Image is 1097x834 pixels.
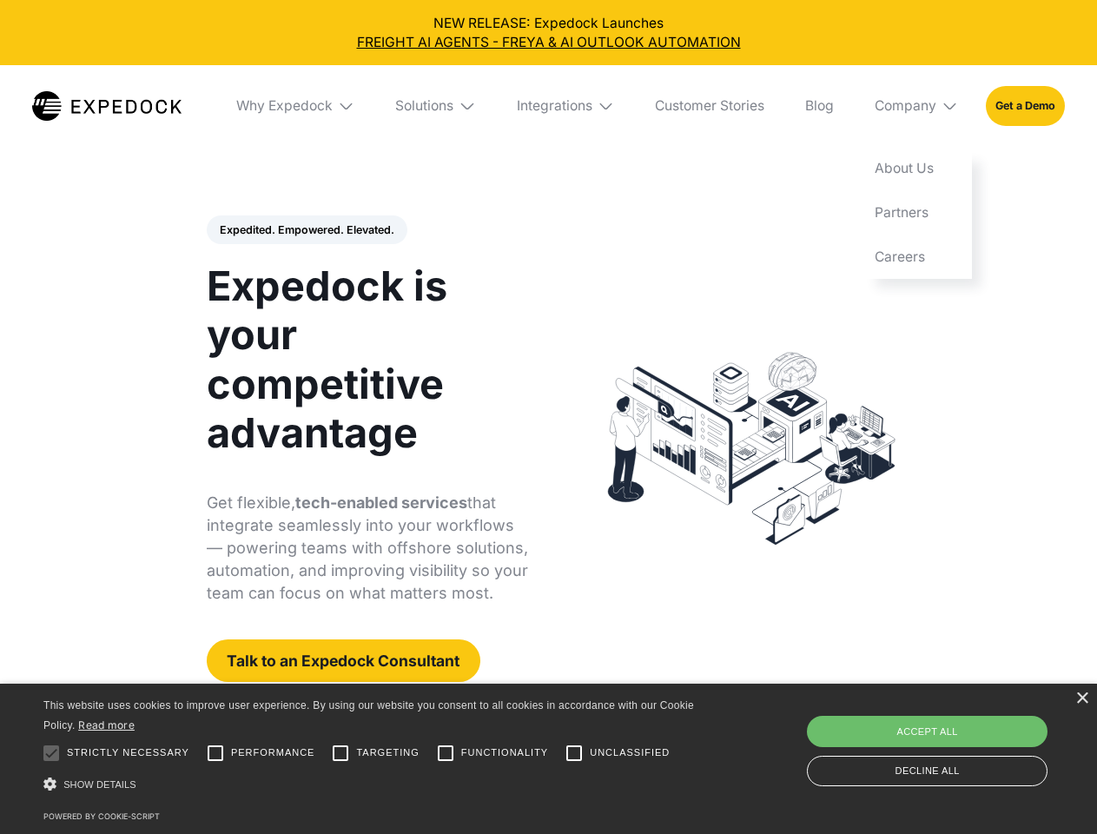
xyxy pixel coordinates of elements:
div: Show details [43,773,700,797]
nav: Company [861,147,972,279]
a: Blog [791,65,847,147]
h1: Expedock is your competitive advantage [207,261,529,457]
a: Read more [78,718,135,731]
div: Solutions [395,97,453,115]
a: Customer Stories [641,65,777,147]
span: Functionality [461,745,548,760]
a: Get a Demo [986,86,1065,125]
div: Why Expedock [236,97,333,115]
a: FREIGHT AI AGENTS - FREYA & AI OUTLOOK AUTOMATION [14,33,1084,52]
a: Careers [861,235,972,279]
a: Talk to an Expedock Consultant [207,639,480,682]
iframe: Chat Widget [808,646,1097,834]
div: Company [861,65,972,147]
div: Company [875,97,936,115]
span: Unclassified [590,745,670,760]
strong: tech-enabled services [295,493,467,512]
div: Why Expedock [222,65,368,147]
span: Strictly necessary [67,745,189,760]
div: Solutions [382,65,490,147]
a: Powered by cookie-script [43,811,160,821]
div: NEW RELEASE: Expedock Launches [14,14,1084,52]
a: Partners [861,191,972,235]
span: Show details [63,779,136,790]
a: About Us [861,147,972,191]
p: Get flexible, that integrate seamlessly into your workflows — powering teams with offshore soluti... [207,492,529,605]
span: This website uses cookies to improve user experience. By using our website you consent to all coo... [43,699,694,731]
span: Targeting [356,745,419,760]
div: Integrations [503,65,628,147]
div: Integrations [517,97,592,115]
span: Performance [231,745,315,760]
